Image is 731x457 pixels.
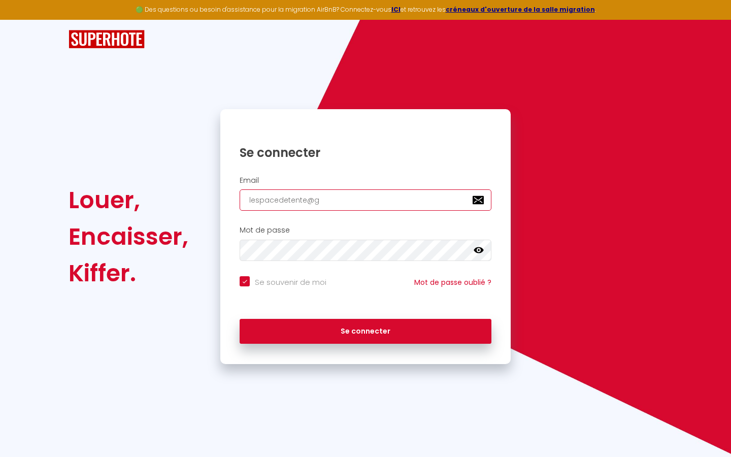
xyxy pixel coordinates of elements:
[240,176,491,185] h2: Email
[240,319,491,344] button: Se connecter
[414,277,491,287] a: Mot de passe oublié ?
[240,226,491,235] h2: Mot de passe
[240,189,491,211] input: Ton Email
[391,5,401,14] a: ICI
[69,182,188,218] div: Louer,
[240,145,491,160] h1: Se connecter
[69,255,188,291] div: Kiffer.
[69,30,145,49] img: SuperHote logo
[446,5,595,14] a: créneaux d'ouverture de la salle migration
[69,218,188,255] div: Encaisser,
[8,4,39,35] button: Ouvrir le widget de chat LiveChat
